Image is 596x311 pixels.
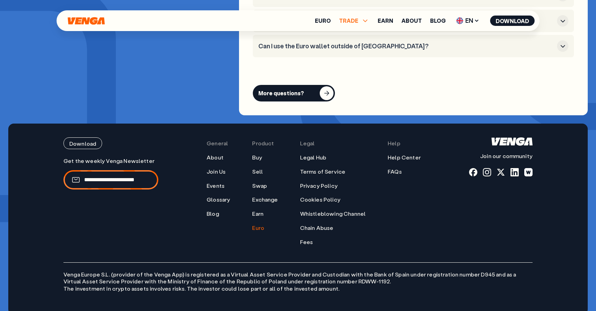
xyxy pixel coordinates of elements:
a: Swap [252,182,267,189]
a: Privacy Policy [300,182,338,189]
div: More questions? [258,90,304,97]
a: Exchange [252,196,278,203]
a: fb [469,168,477,176]
a: FAQs [388,168,402,175]
a: Sell [252,168,263,175]
a: Blog [207,210,219,217]
a: Glossary [207,196,230,203]
a: Buy [252,154,262,161]
a: linkedin [510,168,519,176]
button: Can I use the Euro wallet outside of [GEOGRAPHIC_DATA]? [258,40,568,52]
button: Download [63,137,102,149]
span: EN [454,15,482,26]
a: Download [63,137,158,149]
a: Cookies Policy [300,196,340,203]
span: General [207,140,228,147]
p: Join our community [469,153,533,160]
a: x [497,168,505,176]
span: Legal [300,140,315,147]
a: instagram [483,168,491,176]
a: Whistleblowing Channel [300,210,366,217]
span: Product [252,140,274,147]
a: Events [207,182,225,189]
span: TRADE [339,17,369,25]
a: warpcast [524,168,533,176]
a: Join Us [207,168,226,175]
img: flag-uk [456,17,463,24]
a: About [401,18,422,23]
button: Download [490,16,535,26]
p: Venga Europe S.L. (provider of the Venga App) is registered as a Virtual Asset Service Provider a... [63,262,533,292]
a: Blog [430,18,446,23]
a: Chain Abuse [300,224,334,232]
span: Help [388,140,400,147]
button: More questions? [253,85,335,101]
a: Earn [378,18,393,23]
a: Euro [252,224,264,232]
a: Terms of Service [300,168,346,175]
svg: Home [491,137,533,146]
a: Earn [252,210,264,217]
p: Get the weekly Venga Newsletter [63,157,158,165]
a: Legal Hub [300,154,326,161]
a: Euro [315,18,331,23]
span: TRADE [339,18,358,23]
svg: Home [67,17,106,25]
a: Help Center [388,154,421,161]
a: Fees [300,239,313,246]
a: About [207,154,223,161]
h3: Can I use the Euro wallet outside of [GEOGRAPHIC_DATA]? [258,42,554,50]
